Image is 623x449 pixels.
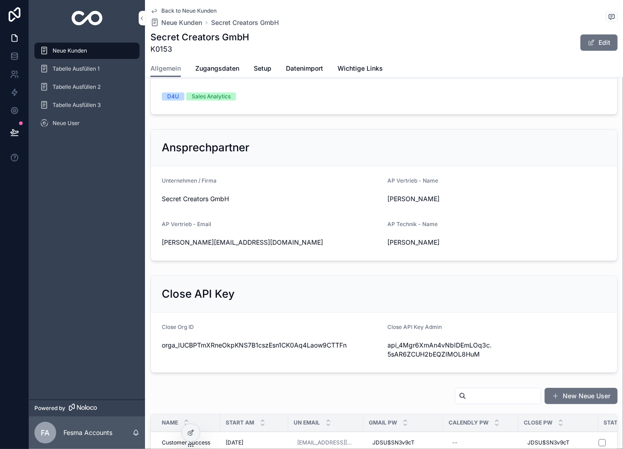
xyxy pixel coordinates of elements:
span: Setup [254,64,271,73]
span: orga_IUCBPTmXRneOkpKNS7B1cszEsn1CK0Aq4Laow9CTTFn [162,341,381,350]
a: [EMAIL_ADDRESS][DOMAIN_NAME] [297,439,354,446]
span: Close Pw [524,419,552,426]
h1: Secret Creators GmbH [150,31,249,43]
a: Neue User [34,115,140,131]
a: Secret Creators GmbH [211,18,279,27]
span: Tabelle Ausfüllen 1 [53,65,100,72]
h2: Close API Key [162,287,235,301]
span: Name [162,419,178,426]
a: Tabelle Ausfüllen 2 [34,79,140,95]
span: Gmail Pw [369,419,397,426]
button: Edit [580,34,618,51]
span: Tabelle Ausfüllen 2 [53,83,101,91]
span: K0153 [150,43,249,54]
span: Neue Kunden [161,18,202,27]
span: Unternehmen / Firma [162,177,217,184]
a: Datenimport [286,60,323,78]
img: App logo [72,11,103,25]
span: Calendly Pw [449,419,488,426]
div: scrollable content [29,36,145,143]
a: Zugangsdaten [195,60,239,78]
a: Allgemein [150,60,181,77]
div: D4U [167,92,179,101]
span: [PERSON_NAME][EMAIL_ADDRESS][DOMAIN_NAME] [162,238,381,247]
a: [DATE] [226,439,283,446]
p: Fesma Accounts [63,428,112,437]
span: [DATE] [226,439,243,446]
span: Neue Kunden [53,47,87,54]
a: Wichtige Links [338,60,383,78]
span: Neue User [53,120,80,127]
span: api_4Mgr6XmAn4vNbIDEmLOq3c.5sAR6ZCUH2bEQZIMOL8HuM [388,341,493,359]
span: Start am [226,419,254,426]
span: Powered by [34,405,65,412]
a: Neue Kunden [34,43,140,59]
h2: Ansprechpartner [162,140,249,155]
span: Allgemein [150,64,181,73]
span: Close API Key Admin [388,323,442,330]
a: Customer Success [162,439,215,446]
span: UN Email [294,419,320,426]
span: Customer Success [162,439,210,446]
span: [PERSON_NAME] [388,238,493,247]
span: AP Technik - Name [388,221,438,227]
span: JDSU$SN3v9cT [372,439,415,446]
div: Sales Analytics [192,92,231,101]
span: AP Vertrieb - Email [162,221,211,227]
a: Back to Neue Kunden [150,7,217,14]
span: AP Vertrieb - Name [388,177,439,184]
span: Zugangsdaten [195,64,239,73]
span: Secret Creators GmbH [162,194,381,203]
span: Wichtige Links [338,64,383,73]
div: -- [452,439,458,446]
button: New Neue User [545,388,618,404]
span: FA [41,427,50,438]
a: Tabelle Ausfüllen 1 [34,61,140,77]
a: Setup [254,60,271,78]
span: JDSU$SN3v9cT [527,439,570,446]
span: Close Org ID [162,323,194,330]
span: Datenimport [286,64,323,73]
span: Tabelle Ausfüllen 3 [53,101,101,109]
a: Powered by [29,400,145,416]
span: Back to Neue Kunden [161,7,217,14]
span: [PERSON_NAME] [388,194,493,203]
a: Tabelle Ausfüllen 3 [34,97,140,113]
a: Neue Kunden [150,18,202,27]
